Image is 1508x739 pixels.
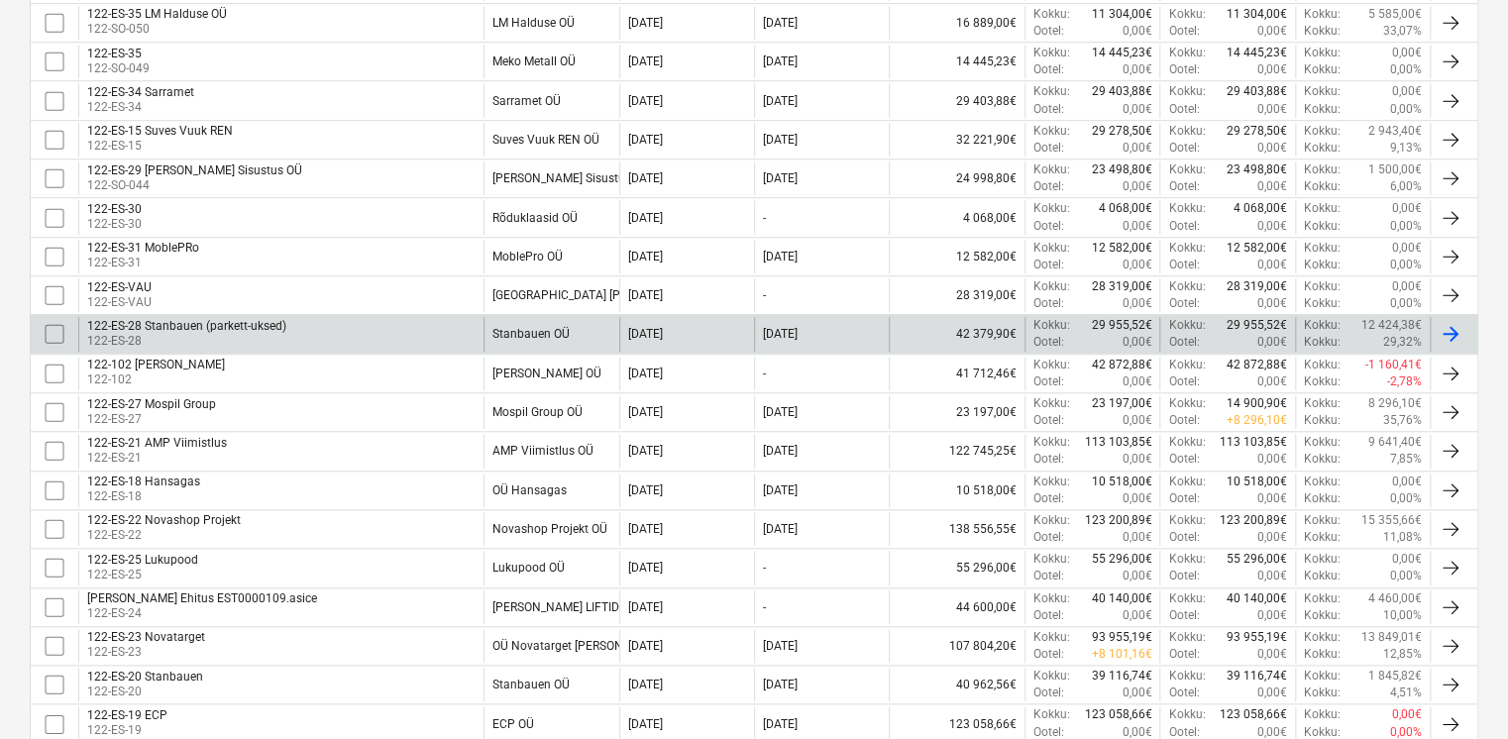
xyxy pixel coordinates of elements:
p: 5 585,00€ [1368,6,1422,23]
div: 28 319,00€ [889,278,1023,312]
div: LM Halduse OÜ [492,16,575,30]
p: 0,00€ [1392,200,1422,217]
p: Ootel : [1033,218,1064,235]
p: 122-ES-21 [87,450,227,467]
p: 4 068,00€ [1234,200,1287,217]
p: 122-SO-044 [87,177,302,194]
div: 122-ES-21 AMP Viimistlus [87,436,227,450]
div: 42 379,90€ [889,317,1023,351]
div: 122-ES-28 Stanbauen (parkett-uksed) [87,319,286,333]
p: 0,00% [1390,61,1422,78]
div: 122-ES-29 [PERSON_NAME] Sisustus OÜ [87,163,302,177]
div: 12 582,00€ [889,240,1023,273]
p: Kokku : [1304,412,1341,429]
p: Kokku : [1168,551,1205,568]
p: Kokku : [1033,434,1070,451]
p: Ootel : [1033,140,1064,157]
p: 33,07% [1383,23,1422,40]
p: Kokku : [1304,218,1341,235]
p: 0,00€ [1122,61,1151,78]
p: Kokku : [1304,607,1341,624]
p: Kokku : [1033,357,1070,373]
p: 0,00€ [1122,178,1151,195]
div: [DATE] [763,133,798,147]
p: 122-ES-34 [87,99,194,116]
p: 10,00% [1383,607,1422,624]
div: [DATE] [628,367,663,380]
p: 0,00€ [1257,373,1287,390]
p: 14 445,23€ [1227,45,1287,61]
div: [PERSON_NAME] Ehitus EST0000109.asice [87,591,317,605]
div: - [763,561,766,575]
div: [DATE] [763,522,798,536]
div: [DATE] [763,54,798,68]
p: Kokku : [1304,200,1341,217]
div: 122 745,25€ [889,434,1023,468]
p: Kokku : [1033,395,1070,412]
p: 0,00€ [1257,61,1287,78]
p: Kokku : [1033,161,1070,178]
p: 28 319,00€ [1091,278,1151,295]
p: 0,00€ [1122,101,1151,118]
p: Ootel : [1168,257,1199,273]
p: 0,00€ [1122,295,1151,312]
div: 122-ES-25 Lukupood [87,553,198,567]
p: Ootel : [1033,607,1064,624]
p: Ootel : [1033,412,1064,429]
div: [DATE] [628,250,663,264]
div: 44 600,00€ [889,590,1023,624]
p: Kokku : [1168,240,1205,257]
p: 9,13% [1390,140,1422,157]
div: Noto OÜ [492,367,601,380]
p: 0,00€ [1122,490,1151,507]
p: Ootel : [1168,334,1199,351]
p: Kokku : [1033,629,1070,646]
p: Kokku : [1304,373,1341,390]
p: Ootel : [1033,295,1064,312]
div: [DATE] [763,405,798,419]
p: Ootel : [1033,178,1064,195]
p: 0,00€ [1257,529,1287,546]
div: Lukupood OÜ [492,561,565,575]
div: 122-102 [PERSON_NAME] [87,358,225,371]
div: [DATE] [628,288,663,302]
p: Ootel : [1168,607,1199,624]
div: Sarramet OÜ [492,94,561,108]
p: 23 498,80€ [1091,161,1151,178]
div: 107 804,20€ [889,629,1023,663]
div: 122-ES-23 Novatarget [87,630,205,644]
p: 42 872,88€ [1227,357,1287,373]
p: 0,00€ [1122,568,1151,584]
div: Novashop Projekt OÜ [492,522,607,536]
p: Kokku : [1304,23,1341,40]
div: - [763,288,766,302]
p: Kokku : [1304,434,1341,451]
div: 32 221,90€ [889,123,1023,157]
div: 122-ES-30 [87,202,142,216]
div: 138 556,55€ [889,512,1023,546]
p: Kokku : [1168,200,1205,217]
p: Kokku : [1168,395,1205,412]
div: 10 518,00€ [889,474,1023,507]
p: Kokku : [1033,551,1070,568]
p: 42 872,88€ [1091,357,1151,373]
p: Ootel : [1033,23,1064,40]
div: 23 197,00€ [889,395,1023,429]
div: SCHINDLER LIFTID OÜ [492,600,638,614]
div: [DATE] [628,522,663,536]
p: 12 582,00€ [1227,240,1287,257]
p: Kokku : [1304,317,1341,334]
div: [DATE] [763,94,798,108]
p: 29 278,50€ [1091,123,1151,140]
p: Kokku : [1033,317,1070,334]
p: Ootel : [1033,568,1064,584]
p: 13 849,01€ [1361,629,1422,646]
p: 122-ES-15 [87,138,233,155]
p: Kokku : [1304,451,1341,468]
p: 9 641,40€ [1368,434,1422,451]
p: Kokku : [1033,200,1070,217]
p: 29 403,88€ [1227,83,1287,100]
p: 10 518,00€ [1091,474,1151,490]
p: 0,00€ [1257,490,1287,507]
p: Ootel : [1168,140,1199,157]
